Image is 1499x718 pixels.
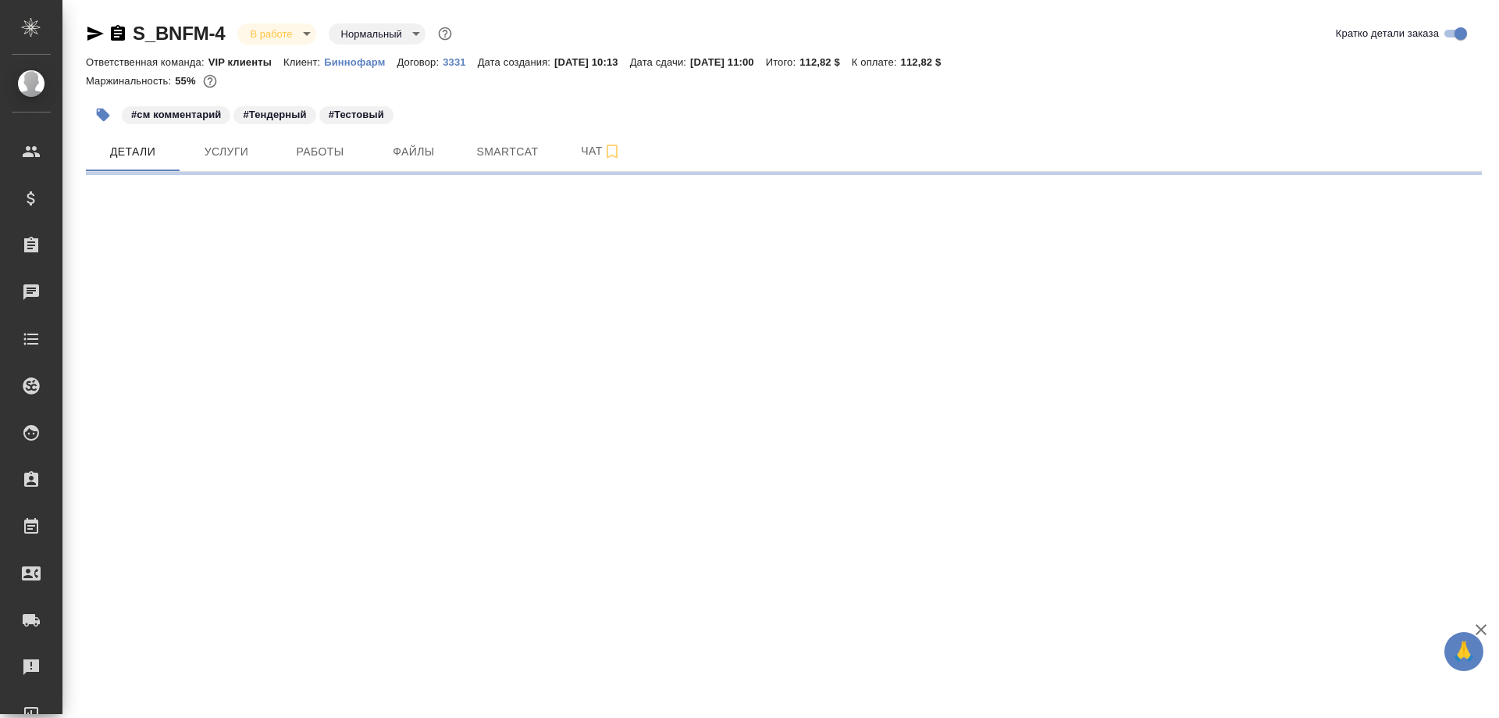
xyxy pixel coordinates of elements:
[324,56,397,68] p: Биннофарм
[1336,26,1439,41] span: Кратко детали заказа
[283,56,324,68] p: Клиент:
[200,71,220,91] button: 3534.94 RUB;
[443,55,477,68] a: 3331
[470,142,545,162] span: Smartcat
[120,107,232,120] span: см комментарий
[1444,632,1483,671] button: 🙏
[131,107,221,123] p: #см комментарий
[245,27,297,41] button: В работе
[397,56,443,68] p: Договор:
[232,107,317,120] span: Тендерный
[435,23,455,44] button: Доп статусы указывают на важность/срочность заказа
[86,98,120,132] button: Добавить тэг
[852,56,901,68] p: К оплате:
[443,56,477,68] p: 3331
[690,56,766,68] p: [DATE] 11:00
[799,56,852,68] p: 112,82 $
[283,142,358,162] span: Работы
[766,56,799,68] p: Итого:
[329,23,425,45] div: В работе
[318,107,395,120] span: Тестовый
[376,142,451,162] span: Файлы
[603,142,621,161] svg: Подписаться
[86,75,175,87] p: Маржинальность:
[1451,635,1477,668] span: 🙏
[95,142,170,162] span: Детали
[189,142,264,162] span: Услуги
[336,27,407,41] button: Нормальный
[630,56,690,68] p: Дата сдачи:
[109,24,127,43] button: Скопировать ссылку
[86,56,208,68] p: Ответственная команда:
[554,56,630,68] p: [DATE] 10:13
[175,75,199,87] p: 55%
[329,107,384,123] p: #Тестовый
[237,23,315,45] div: В работе
[86,24,105,43] button: Скопировать ссылку для ЯМессенджера
[243,107,306,123] p: #Тендерный
[324,55,397,68] a: Биннофарм
[478,56,554,68] p: Дата создания:
[564,141,639,161] span: Чат
[901,56,953,68] p: 112,82 $
[133,23,225,44] a: S_BNFM-4
[208,56,283,68] p: VIP клиенты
